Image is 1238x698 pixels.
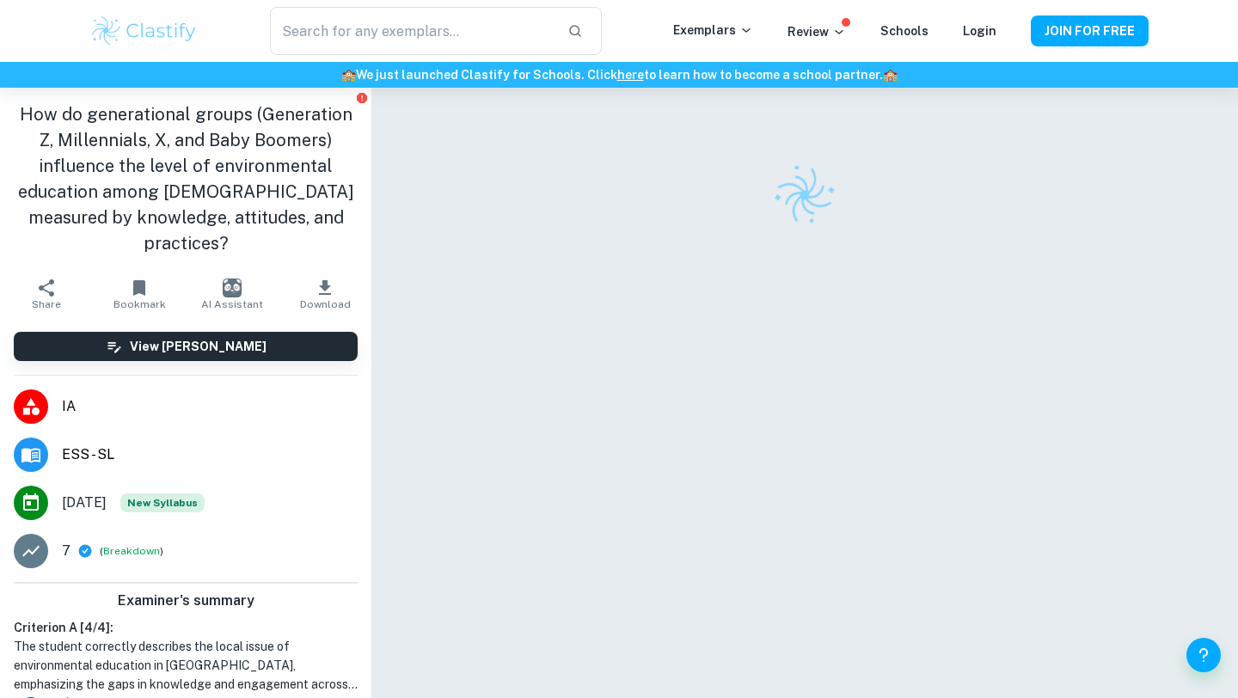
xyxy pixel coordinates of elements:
[7,591,365,611] h6: Examiner's summary
[270,7,554,55] input: Search for any exemplars...
[279,270,371,318] button: Download
[113,298,166,310] span: Bookmark
[120,493,205,512] span: New Syllabus
[100,543,163,560] span: ( )
[14,332,358,361] button: View [PERSON_NAME]
[300,298,351,310] span: Download
[14,637,358,694] h1: The student correctly describes the local issue of environmental education in [GEOGRAPHIC_DATA], ...
[89,14,199,48] img: Clastify logo
[673,21,753,40] p: Exemplars
[93,270,186,318] button: Bookmark
[883,68,898,82] span: 🏫
[62,444,358,465] span: ESS - SL
[186,270,279,318] button: AI Assistant
[32,298,61,310] span: Share
[1031,15,1149,46] button: JOIN FOR FREE
[341,68,356,82] span: 🏫
[3,65,1235,84] h6: We just launched Clastify for Schools. Click to learn how to become a school partner.
[963,24,996,38] a: Login
[763,154,847,237] img: Clastify logo
[120,493,205,512] div: Starting from the May 2026 session, the ESS IA requirements have changed. We created this exempla...
[223,279,242,297] img: AI Assistant
[788,22,846,41] p: Review
[14,618,358,637] h6: Criterion A [ 4 / 4 ]:
[14,101,358,256] h1: How do generational groups (Generation Z, Millennials, X, and Baby Boomers) influence the level o...
[355,91,368,104] button: Report issue
[1186,638,1221,672] button: Help and Feedback
[880,24,929,38] a: Schools
[62,493,107,513] span: [DATE]
[103,543,160,559] button: Breakdown
[62,541,70,561] p: 7
[130,337,267,356] h6: View [PERSON_NAME]
[201,298,263,310] span: AI Assistant
[617,68,644,82] a: here
[62,396,358,417] span: IA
